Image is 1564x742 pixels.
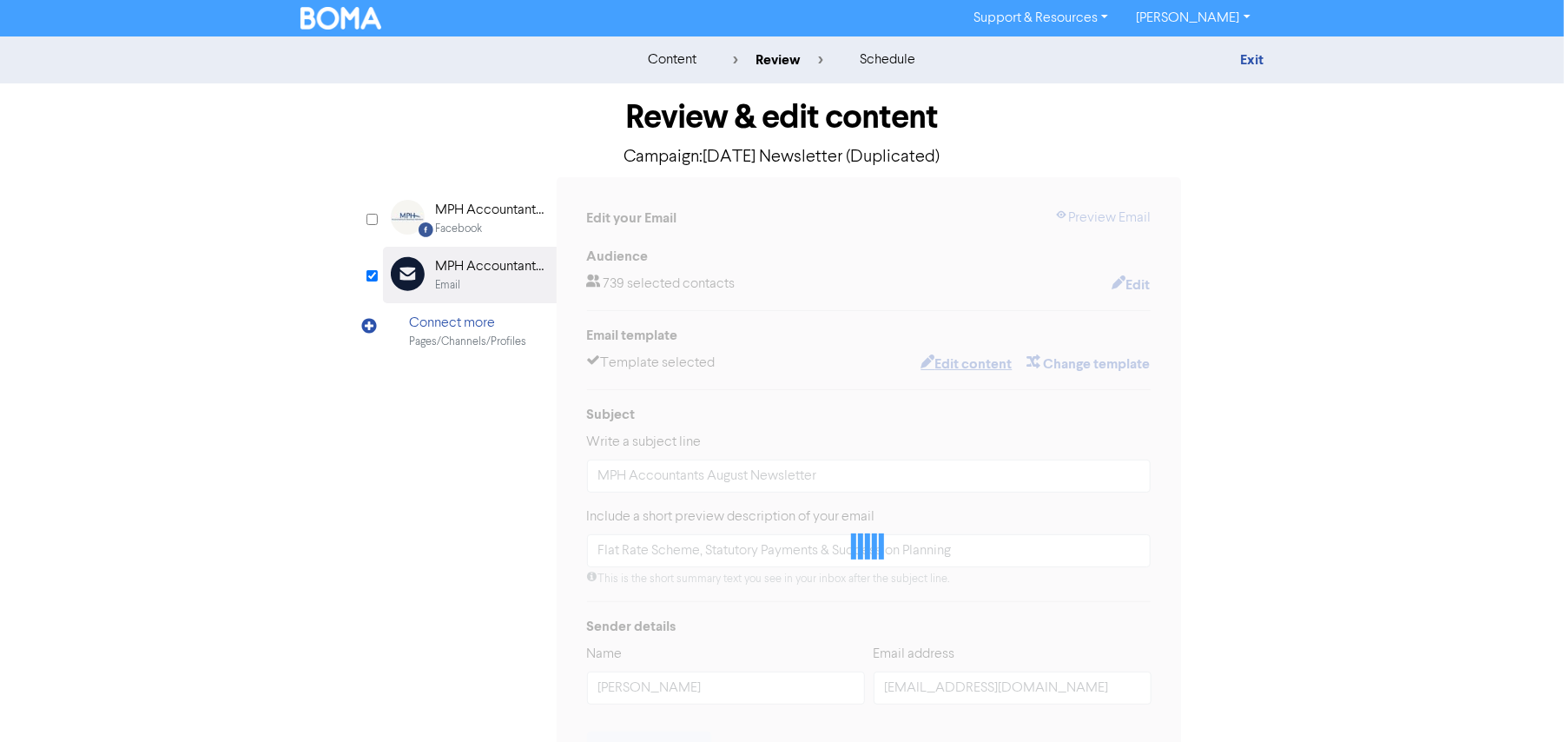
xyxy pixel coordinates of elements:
img: BOMA Logo [300,7,382,30]
img: Facebook [391,200,425,235]
div: review [733,50,823,70]
div: Connect morePages/Channels/Profiles [383,303,557,360]
h1: Review & edit content [383,97,1182,137]
div: Facebook [436,221,483,237]
div: MPH Accountants & Business AdvisorsEmail [383,247,557,303]
div: Pages/Channels/Profiles [410,334,527,350]
a: Support & Resources [960,4,1122,32]
div: Connect more [410,313,527,334]
div: schedule [860,50,915,70]
p: Campaign: [DATE] Newsletter (Duplicated) [383,144,1182,170]
div: MPH Accountants & Business Advisors [436,200,547,221]
div: content [648,50,696,70]
a: Exit [1240,51,1264,69]
iframe: Chat Widget [1477,659,1564,742]
div: Email [436,277,461,294]
a: [PERSON_NAME] [1122,4,1264,32]
div: MPH Accountants & Business Advisors [436,256,547,277]
div: Facebook MPH Accountants & Business AdvisorsFacebook [383,190,557,247]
